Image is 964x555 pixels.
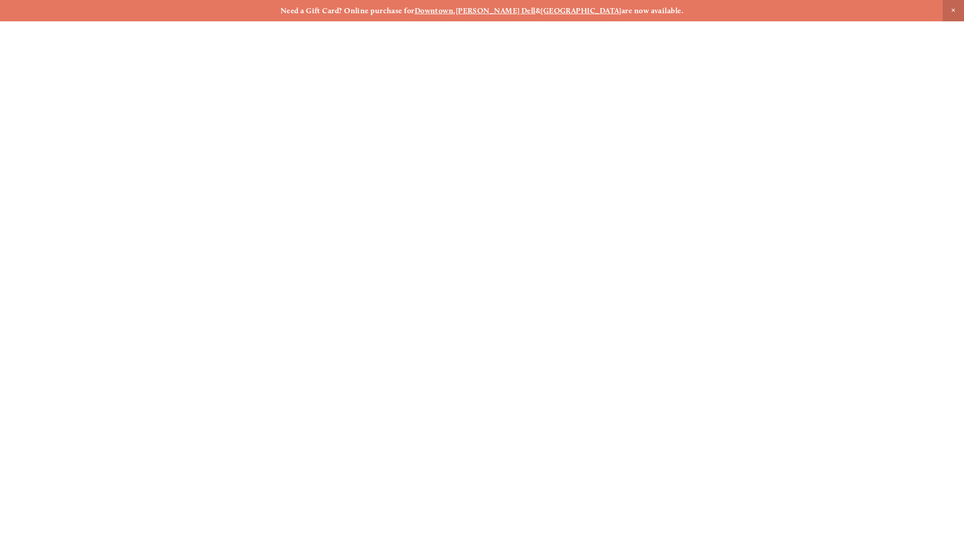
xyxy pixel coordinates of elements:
[415,6,454,15] a: Downtown
[536,6,541,15] strong: &
[453,6,455,15] strong: ,
[456,6,536,15] a: [PERSON_NAME] Dell
[621,6,683,15] strong: are now available.
[541,6,621,15] a: [GEOGRAPHIC_DATA]
[281,6,415,15] strong: Need a Gift Card? Online purchase for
